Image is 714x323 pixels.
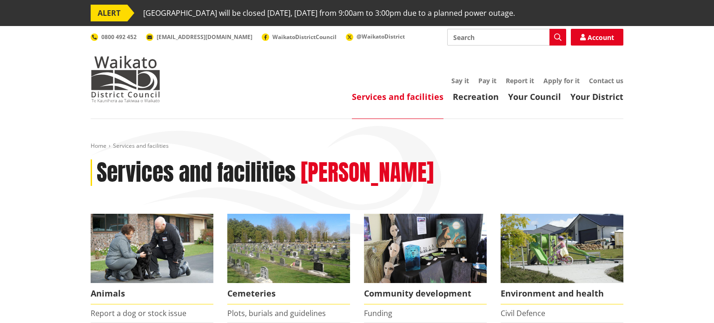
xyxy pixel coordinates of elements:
[91,5,127,21] span: ALERT
[364,214,487,283] img: Matariki Travelling Suitcase Art Exhibition
[101,33,137,41] span: 0800 492 452
[91,308,186,318] a: Report a dog or stock issue
[272,33,337,41] span: WaikatoDistrictCouncil
[227,283,350,304] span: Cemeteries
[589,76,623,85] a: Contact us
[113,142,169,150] span: Services and facilities
[91,56,160,102] img: Waikato District Council - Te Kaunihera aa Takiwaa o Waikato
[146,33,252,41] a: [EMAIL_ADDRESS][DOMAIN_NAME]
[97,159,296,186] h1: Services and facilities
[543,76,580,85] a: Apply for it
[227,214,350,283] img: Huntly Cemetery
[571,29,623,46] a: Account
[91,283,213,304] span: Animals
[364,283,487,304] span: Community development
[157,33,252,41] span: [EMAIL_ADDRESS][DOMAIN_NAME]
[91,214,213,283] img: Animal Control
[501,214,623,304] a: New housing in Pokeno Environment and health
[506,76,534,85] a: Report it
[262,33,337,41] a: WaikatoDistrictCouncil
[227,214,350,304] a: Huntly Cemetery Cemeteries
[301,159,434,186] h2: [PERSON_NAME]
[364,308,392,318] a: Funding
[357,33,405,40] span: @WaikatoDistrict
[91,142,106,150] a: Home
[501,214,623,283] img: New housing in Pokeno
[91,33,137,41] a: 0800 492 452
[478,76,496,85] a: Pay it
[570,91,623,102] a: Your District
[501,283,623,304] span: Environment and health
[501,308,545,318] a: Civil Defence
[453,91,499,102] a: Recreation
[91,142,623,150] nav: breadcrumb
[227,308,326,318] a: Plots, burials and guidelines
[364,214,487,304] a: Matariki Travelling Suitcase Art Exhibition Community development
[447,29,566,46] input: Search input
[451,76,469,85] a: Say it
[346,33,405,40] a: @WaikatoDistrict
[91,214,213,304] a: Waikato District Council Animal Control team Animals
[143,5,515,21] span: [GEOGRAPHIC_DATA] will be closed [DATE], [DATE] from 9:00am to 3:00pm due to a planned power outage.
[352,91,443,102] a: Services and facilities
[508,91,561,102] a: Your Council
